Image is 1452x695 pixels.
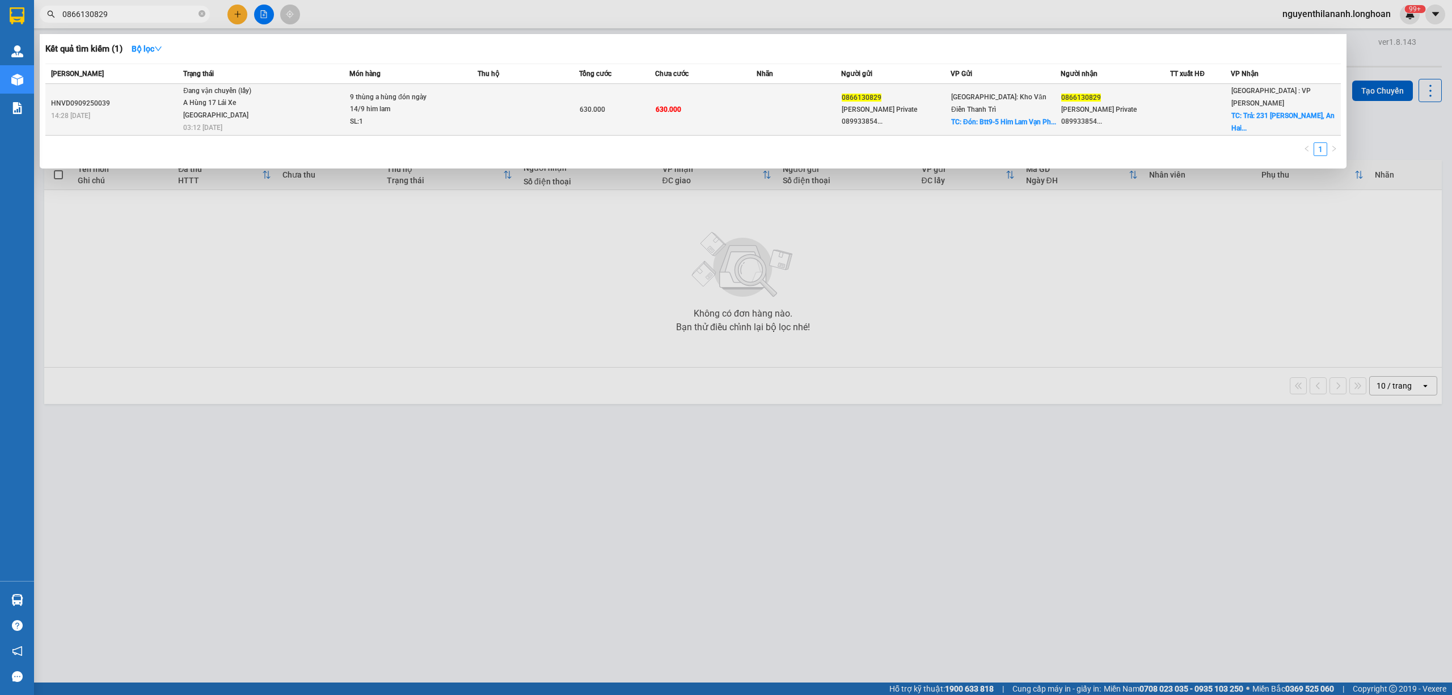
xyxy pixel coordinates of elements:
[349,70,381,78] span: Món hàng
[183,97,268,121] div: A Hùng 17 Lái Xe [GEOGRAPHIC_DATA] 0325666247
[1300,142,1314,156] li: Previous Page
[478,70,499,78] span: Thu hộ
[1061,104,1170,128] div: [PERSON_NAME] Private 089933854...
[183,124,222,132] span: 03:12 [DATE]
[1061,70,1098,78] span: Người nhận
[655,70,689,78] span: Chưa cước
[1314,143,1327,155] a: 1
[132,44,162,53] strong: Bộ lọc
[1331,145,1337,152] span: right
[951,70,972,78] span: VP Gửi
[51,70,104,78] span: [PERSON_NAME]
[350,91,435,116] div: 9 thùng a hùng đón ngày 14/9 him lam
[1314,142,1327,156] li: 1
[199,10,205,17] span: close-circle
[350,116,435,128] div: SL: 1
[1061,94,1101,102] span: 0866130829
[199,9,205,20] span: close-circle
[656,106,681,113] span: 630.000
[45,43,123,55] h3: Kết quả tìm kiếm ( 1 )
[1231,87,1311,107] span: [GEOGRAPHIC_DATA] : VP [PERSON_NAME]
[1327,142,1341,156] button: right
[579,70,611,78] span: Tổng cước
[12,671,23,682] span: message
[841,70,872,78] span: Người gửi
[183,70,214,78] span: Trạng thái
[757,70,773,78] span: Nhãn
[51,98,180,109] div: HNVD0909250039
[580,106,605,113] span: 630.000
[12,646,23,656] span: notification
[1231,70,1259,78] span: VP Nhận
[842,104,951,128] div: [PERSON_NAME] Private 089933854...
[11,74,23,86] img: warehouse-icon
[11,102,23,114] img: solution-icon
[183,85,268,98] div: Đang vận chuyển (lấy)
[1231,112,1335,132] span: TC: Trả: 231 [PERSON_NAME], An Hai...
[154,45,162,53] span: down
[951,93,1046,113] span: [GEOGRAPHIC_DATA]: Kho Văn Điển Thanh Trì
[1170,70,1205,78] span: TT xuất HĐ
[1300,142,1314,156] button: left
[11,45,23,57] img: warehouse-icon
[10,7,24,24] img: logo-vxr
[123,40,171,58] button: Bộ lọcdown
[47,10,55,18] span: search
[11,594,23,606] img: warehouse-icon
[842,94,881,102] span: 0866130829
[1303,145,1310,152] span: left
[62,8,196,20] input: Tìm tên, số ĐT hoặc mã đơn
[1327,142,1341,156] li: Next Page
[12,620,23,631] span: question-circle
[951,118,1056,126] span: TC: Đón: Btt9-5 Him Lam Vạn Ph...
[51,112,90,120] span: 14:28 [DATE]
